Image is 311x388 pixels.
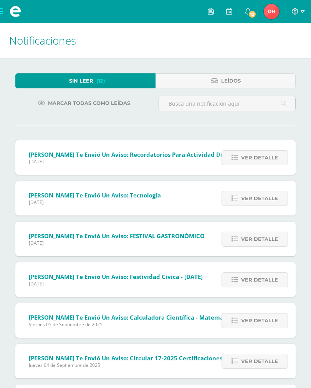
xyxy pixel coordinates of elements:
span: Viernes 05 de Septiembre de 2025 [29,321,235,328]
span: [DATE] [29,240,205,246]
span: Ver detalle [241,151,278,165]
span: (12) [96,74,105,88]
a: Marcar todas como leídas [28,96,140,111]
span: [DATE] [29,280,203,287]
span: Ver detalle [241,354,278,368]
span: [PERSON_NAME] te envió un aviso: Recordatorios para actividad de [DATE] (acto cívico) [29,151,281,158]
img: bd3da0d70a36d5f23f241e45e2196fee.png [264,4,279,19]
span: Jueves 04 de Septiembre de 2025 [29,362,267,368]
span: Ver detalle [241,273,278,287]
span: [DATE] [29,158,281,165]
span: [PERSON_NAME] te envió un aviso: FESTIVAL GASTRONÓMICO [29,232,205,240]
span: [DATE] [29,199,161,206]
input: Busca una notificación aquí [159,96,295,111]
span: Ver detalle [241,191,278,206]
span: Notificaciones [9,33,76,48]
a: Sin leer(12) [15,73,155,88]
span: Ver detalle [241,313,278,328]
span: Ver detalle [241,232,278,246]
span: Sin leer [69,74,93,88]
span: Leídos [221,74,241,88]
span: [PERSON_NAME] te envió un aviso: Circular 17-2025 Certificaciones de nacimiento [29,354,267,362]
span: 12 [248,10,256,18]
a: Leídos [155,73,296,88]
span: [PERSON_NAME] te envió un aviso: Calculadora científica - Matemática [29,313,235,321]
span: [PERSON_NAME] te envió un aviso: Festividad Cívica - [DATE] [29,273,203,280]
span: [PERSON_NAME] te envió un aviso: Tecnología [29,191,161,199]
span: Marcar todas como leídas [48,96,130,110]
